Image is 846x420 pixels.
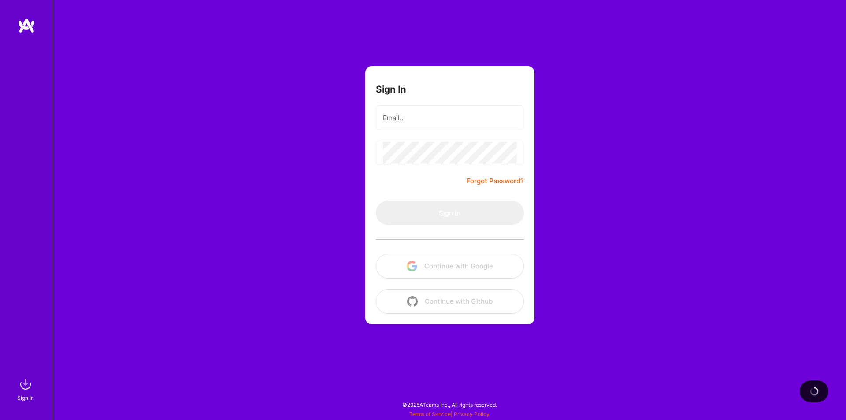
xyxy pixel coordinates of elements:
[467,176,524,186] a: Forgot Password?
[454,411,490,417] a: Privacy Policy
[409,411,490,417] span: |
[376,289,524,314] button: Continue with Github
[19,375,34,402] a: sign inSign In
[407,261,417,271] img: icon
[810,387,819,396] img: loading
[17,393,34,402] div: Sign In
[376,254,524,279] button: Continue with Google
[53,394,846,416] div: © 2025 ATeams Inc., All rights reserved.
[18,18,35,33] img: logo
[383,107,517,129] input: Email...
[409,411,451,417] a: Terms of Service
[376,84,406,95] h3: Sign In
[407,296,418,307] img: icon
[17,375,34,393] img: sign in
[376,201,524,225] button: Sign In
